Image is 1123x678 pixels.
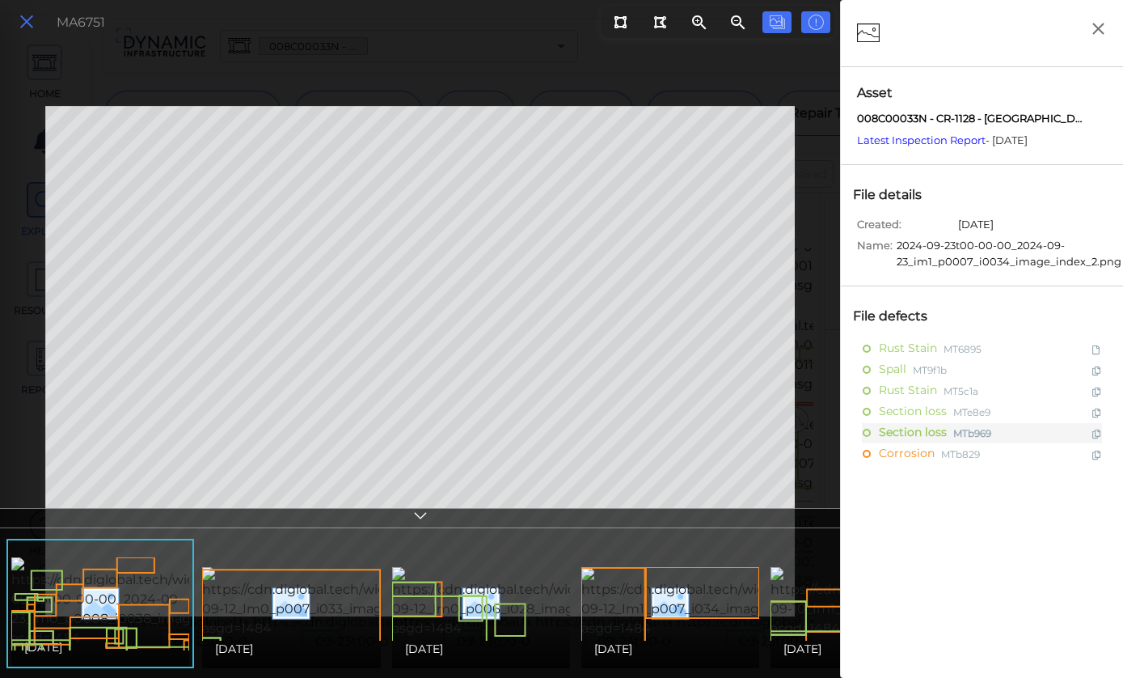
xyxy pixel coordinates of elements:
span: Created: [857,217,954,238]
span: Rust Stain [879,381,937,401]
span: MTe8e9 [953,402,990,422]
div: MA6751 [57,13,105,32]
a: Latest Inspection Report [857,133,986,146]
span: Asset [857,83,1107,103]
span: MTb969 [953,423,991,443]
img: https://cdn.diglobal.tech/width210/1484/2022-09-12_Im0_p007_i033_image_index_1.png?asgd=1484 [202,567,496,638]
span: Name: [857,238,893,259]
div: Section lossMTb969 [849,422,1115,443]
span: 008C00033N - CR-1128 - Salem Creek Road Over MCCOYS FORK [857,111,1083,127]
span: [DATE] [958,217,994,238]
span: Section loss [879,402,947,422]
span: - [DATE] [857,133,1028,146]
img: https://cdn.diglobal.tech/width210/1484/2024-09-23t00-00-00_2024-09-23_im0_p0008_i0038_image_inde... [11,557,307,648]
span: [DATE] [24,638,62,657]
img: https://cdn.diglobal.tech/width210/1484/2022-09-12_Im1_p007_i034_image_index_2.png?asgd=1484 [581,567,876,638]
div: SpallMT9f1b [849,359,1115,380]
div: Section lossMTe8e9 [849,401,1115,422]
img: https://cdn.diglobal.tech/width210/1484/2022-09-12_Im0_p006_i028_image_index_1.png?asgd=1484 [392,567,686,638]
span: [DATE] [405,639,443,659]
span: [DATE] [594,639,632,659]
div: CorrosionMTb829 [849,443,1115,464]
span: Spall [879,360,906,380]
span: MTb829 [941,444,980,464]
span: Rust Stain [879,339,937,359]
div: File details [849,181,943,209]
span: [DATE] [783,639,821,659]
span: 2024-09-23t00-00-00_2024-09-23_im1_p0007_i0034_image_index_2.png [897,238,1121,269]
span: MT9f1b [913,360,947,380]
iframe: Chat [1054,605,1111,666]
span: Corrosion [879,444,935,464]
div: Rust StainMT5c1a [849,380,1115,401]
img: https://cdn.diglobal.tech/width210/1484/2020-09-10_Im1_p006_i029_image_index_2.png?asgd=1484 [770,567,1066,638]
span: MT5c1a [944,381,978,401]
span: Section loss [879,423,947,443]
div: File defects [849,303,948,330]
span: [DATE] [215,639,253,659]
div: Rust StainMT6895 [849,338,1115,359]
span: MT6895 [944,339,982,359]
